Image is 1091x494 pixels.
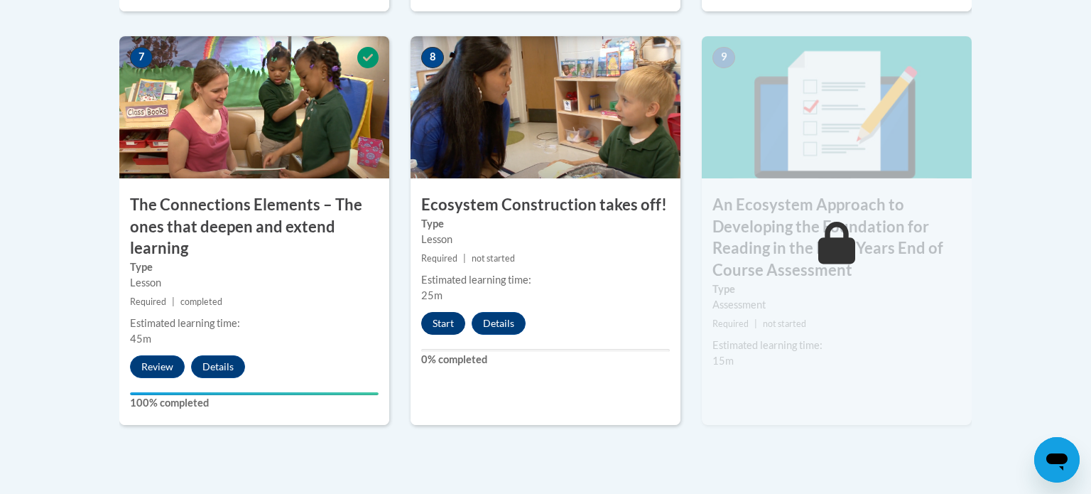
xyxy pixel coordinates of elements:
label: Type [712,281,961,297]
label: Type [421,216,670,232]
div: Estimated learning time: [421,272,670,288]
span: 25m [421,289,443,301]
span: 8 [421,47,444,68]
span: 7 [130,47,153,68]
label: 100% completed [130,395,379,411]
button: Review [130,355,185,378]
span: not started [763,318,806,329]
div: Lesson [130,275,379,291]
span: 9 [712,47,735,68]
h3: An Ecosystem Approach to Developing the Foundation for Reading in the Early Years End of Course A... [702,194,972,281]
span: 15m [712,355,734,367]
div: Lesson [421,232,670,247]
img: Course Image [702,36,972,178]
h3: The Connections Elements – The ones that deepen and extend learning [119,194,389,259]
span: | [172,296,175,307]
span: completed [180,296,222,307]
div: Estimated learning time: [130,316,379,331]
span: | [754,318,757,329]
label: 0% completed [421,352,670,367]
span: Required [421,253,457,264]
span: | [463,253,466,264]
span: 45m [130,333,151,345]
button: Details [191,355,245,378]
img: Course Image [411,36,680,178]
iframe: Button to launch messaging window, conversation in progress [1034,437,1080,483]
img: Course Image [119,36,389,178]
h3: Ecosystem Construction takes off! [411,194,680,216]
label: Type [130,259,379,275]
button: Details [472,312,526,335]
span: Required [712,318,749,329]
div: Your progress [130,392,379,395]
div: Assessment [712,297,961,313]
button: Start [421,312,465,335]
span: Required [130,296,166,307]
div: Estimated learning time: [712,338,961,353]
span: not started [472,253,515,264]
